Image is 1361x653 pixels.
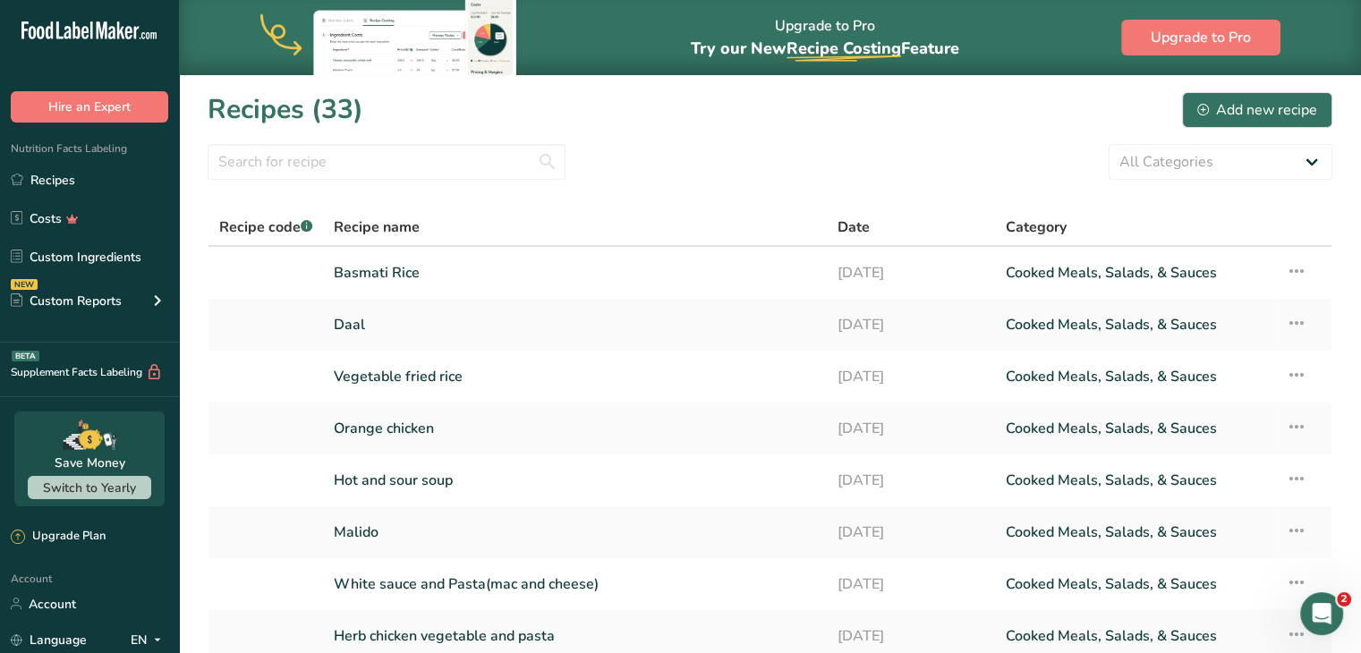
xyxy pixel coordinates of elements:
[838,462,984,499] a: [DATE]
[1182,92,1332,128] button: Add new recipe
[1006,410,1264,447] a: Cooked Meals, Salads, & Sauces
[1006,254,1264,292] a: Cooked Meals, Salads, & Sauces
[334,358,816,395] a: Vegetable fried rice
[1197,99,1317,121] div: Add new recipe
[55,454,125,472] div: Save Money
[334,254,816,292] a: Basmati Rice
[1300,592,1343,635] iframe: Intercom live chat
[838,410,984,447] a: [DATE]
[43,479,136,496] span: Switch to Yearly
[334,306,816,343] a: Daal
[334,462,816,499] a: Hot and sour soup
[334,513,816,551] a: Malido
[1006,216,1067,238] span: Category
[1006,306,1264,343] a: Cooked Meals, Salads, & Sauces
[219,217,312,237] span: Recipe code
[11,91,168,123] button: Hire an Expert
[28,476,151,499] button: Switch to Yearly
[1151,27,1251,48] span: Upgrade to Pro
[334,410,816,447] a: Orange chicken
[334,565,816,603] a: White sauce and Pasta(mac and cheese)
[11,528,106,546] div: Upgrade Plan
[1006,462,1264,499] a: Cooked Meals, Salads, & Sauces
[131,629,168,650] div: EN
[838,513,984,551] a: [DATE]
[838,216,870,238] span: Date
[838,306,984,343] a: [DATE]
[334,216,420,238] span: Recipe name
[838,254,984,292] a: [DATE]
[1006,358,1264,395] a: Cooked Meals, Salads, & Sauces
[11,292,122,310] div: Custom Reports
[11,279,38,290] div: NEW
[691,38,959,59] span: Try our New Feature
[838,565,984,603] a: [DATE]
[208,89,363,130] h1: Recipes (33)
[691,1,959,75] div: Upgrade to Pro
[838,358,984,395] a: [DATE]
[1006,513,1264,551] a: Cooked Meals, Salads, & Sauces
[1121,20,1280,55] button: Upgrade to Pro
[208,144,566,180] input: Search for recipe
[1006,565,1264,603] a: Cooked Meals, Salads, & Sauces
[787,38,901,59] span: Recipe Costing
[1337,592,1351,606] span: 2
[12,351,39,361] div: BETA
